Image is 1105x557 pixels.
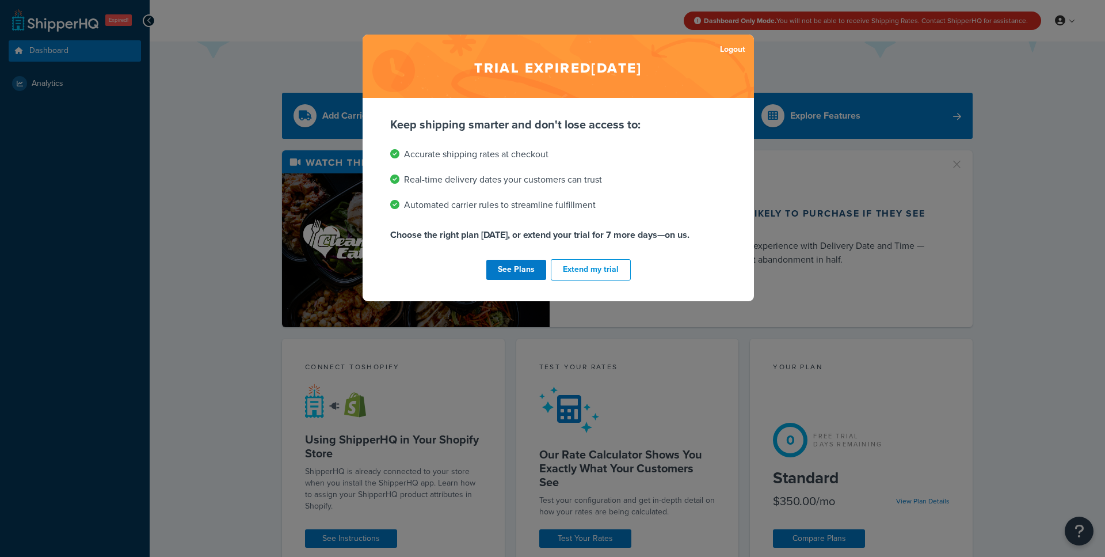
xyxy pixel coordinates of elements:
[390,116,726,132] p: Keep shipping smarter and don't lose access to:
[720,41,745,58] a: Logout
[363,35,754,98] h2: Trial expired [DATE]
[551,259,631,281] button: Extend my trial
[486,260,546,280] a: See Plans
[390,172,726,188] li: Real-time delivery dates your customers can trust
[390,146,726,162] li: Accurate shipping rates at checkout
[390,197,726,213] li: Automated carrier rules to streamline fulfillment
[390,227,726,243] p: Choose the right plan [DATE], or extend your trial for 7 more days—on us.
